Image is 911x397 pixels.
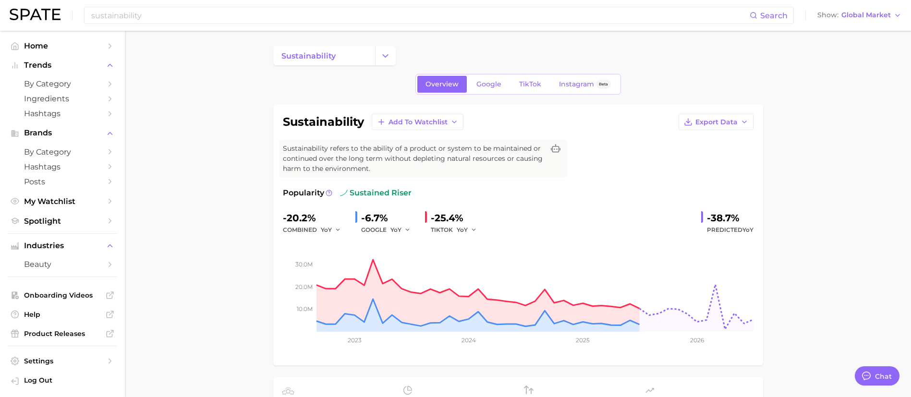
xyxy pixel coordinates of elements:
a: Home [8,38,117,53]
span: Log Out [24,376,109,385]
span: Settings [24,357,101,365]
span: Product Releases [24,329,101,338]
a: Posts [8,174,117,189]
a: by Category [8,76,117,91]
div: GOOGLE [361,224,417,236]
span: Add to Watchlist [389,118,448,126]
span: by Category [24,147,101,156]
span: Google [476,80,501,88]
tspan: 2026 [690,337,704,344]
span: by Category [24,79,101,88]
a: Log out. Currently logged in with e-mail thomas.just@givaudan.com. [8,373,117,389]
span: TikTok [519,80,541,88]
a: Onboarding Videos [8,288,117,302]
a: Hashtags [8,106,117,121]
a: My Watchlist [8,194,117,209]
span: Beta [599,80,608,88]
button: Export Data [679,114,753,130]
span: Instagram [559,80,594,88]
tspan: 2023 [347,337,361,344]
button: Add to Watchlist [372,114,463,130]
a: TikTok [511,76,549,93]
span: Predicted [707,224,753,236]
button: Change Category [375,46,396,65]
tspan: 2025 [576,337,590,344]
a: beauty [8,257,117,272]
span: Show [817,12,838,18]
span: sustained riser [340,187,412,199]
button: YoY [457,224,477,236]
button: YoY [390,224,411,236]
span: Search [760,11,788,20]
span: Industries [24,241,101,250]
div: -6.7% [361,210,417,226]
span: YoY [742,226,753,233]
span: Home [24,41,101,50]
span: Popularity [283,187,324,199]
button: Industries [8,239,117,253]
a: Help [8,307,117,322]
a: Overview [417,76,467,93]
a: Google [468,76,510,93]
span: YoY [457,226,468,234]
span: Brands [24,129,101,137]
a: Ingredients [8,91,117,106]
h1: sustainability [283,116,364,128]
span: Hashtags [24,109,101,118]
span: Sustainability refers to the ability of a product or system to be maintained or continued over th... [283,144,544,174]
div: combined [283,224,348,236]
img: sustained riser [340,189,348,197]
a: Hashtags [8,159,117,174]
a: Settings [8,354,117,368]
span: Posts [24,177,101,186]
span: Onboarding Videos [24,291,101,300]
span: sustainability [281,51,336,60]
span: YoY [390,226,401,234]
span: Help [24,310,101,319]
div: -38.7% [707,210,753,226]
span: beauty [24,260,101,269]
div: -20.2% [283,210,348,226]
button: Trends [8,58,117,72]
a: Product Releases [8,326,117,341]
a: by Category [8,144,117,159]
button: Brands [8,126,117,140]
span: YoY [321,226,332,234]
button: YoY [321,224,341,236]
span: Overview [425,80,459,88]
span: Ingredients [24,94,101,103]
div: -25.4% [431,210,484,226]
span: My Watchlist [24,197,101,206]
span: Trends [24,61,101,70]
div: TIKTOK [431,224,484,236]
a: InstagramBeta [551,76,619,93]
span: Global Market [841,12,891,18]
button: ShowGlobal Market [815,9,904,22]
span: Spotlight [24,217,101,226]
a: Spotlight [8,214,117,229]
img: SPATE [10,9,61,20]
tspan: 2024 [461,337,475,344]
input: Search here for a brand, industry, or ingredient [90,7,750,24]
span: Export Data [695,118,738,126]
span: Hashtags [24,162,101,171]
a: sustainability [273,46,375,65]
